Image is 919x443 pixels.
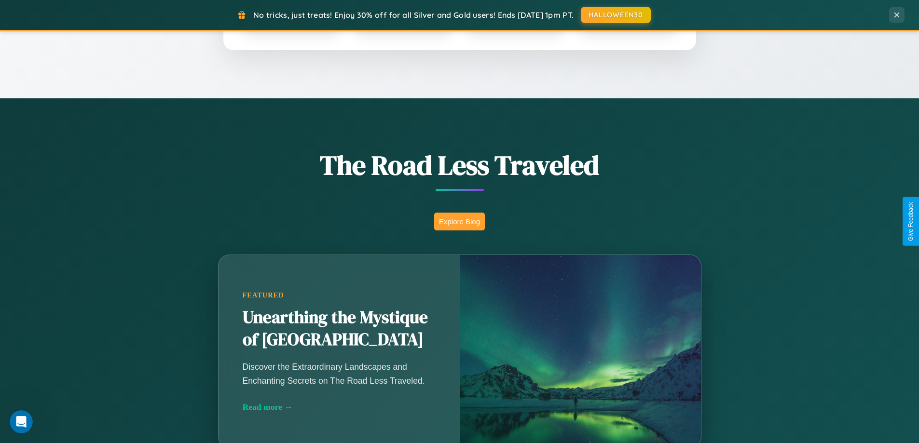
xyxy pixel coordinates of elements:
button: HALLOWEEN30 [581,7,651,23]
div: Give Feedback [907,202,914,241]
iframe: Intercom live chat [10,410,33,433]
span: No tricks, just treats! Enjoy 30% off for all Silver and Gold users! Ends [DATE] 1pm PT. [253,10,574,20]
h2: Unearthing the Mystique of [GEOGRAPHIC_DATA] [243,307,436,351]
p: Discover the Extraordinary Landscapes and Enchanting Secrets on The Road Less Traveled. [243,360,436,387]
div: Featured [243,291,436,299]
button: Explore Blog [434,213,485,230]
h1: The Road Less Traveled [170,147,749,184]
div: Read more → [243,402,436,412]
